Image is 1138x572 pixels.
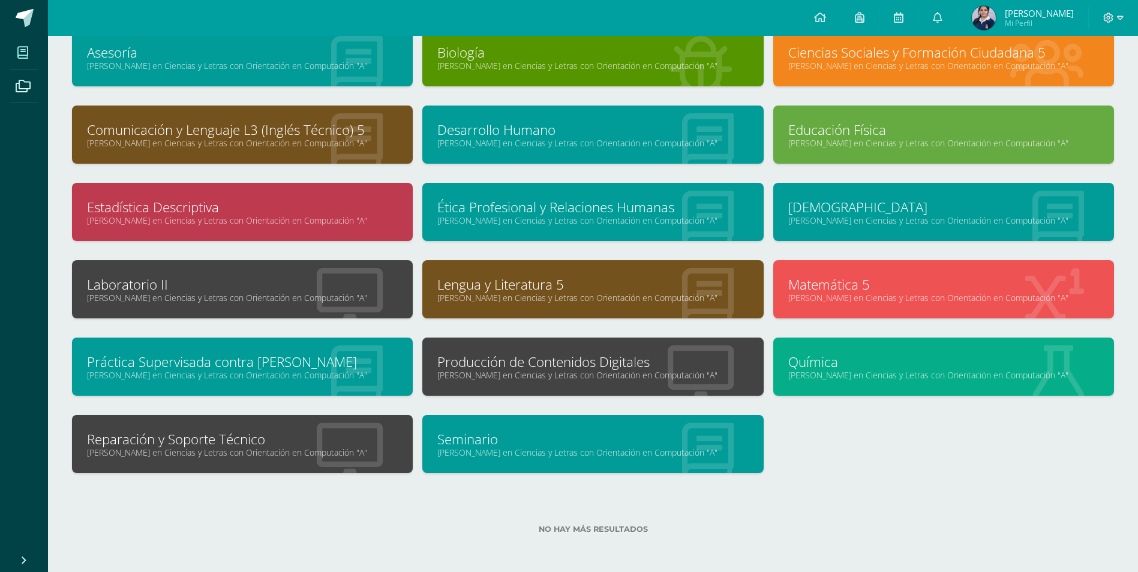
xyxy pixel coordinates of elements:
[437,292,748,303] a: [PERSON_NAME] en Ciencias y Letras con Orientación en Computación "A"
[87,43,398,62] a: Asesoría
[437,198,748,216] a: Ética Profesional y Relaciones Humanas
[1005,18,1074,28] span: Mi Perfil
[788,198,1099,216] a: [DEMOGRAPHIC_DATA]
[788,121,1099,139] a: Educación Física
[788,292,1099,303] a: [PERSON_NAME] en Ciencias y Letras con Orientación en Computación "A"
[972,6,996,30] img: 832bce097784c517455ad66caa4c68f5.png
[437,121,748,139] a: Desarrollo Humano
[437,275,748,294] a: Lengua y Literatura 5
[72,525,1114,534] label: No hay más resultados
[437,215,748,226] a: [PERSON_NAME] en Ciencias y Letras con Orientación en Computación "A"
[1005,7,1074,19] span: [PERSON_NAME]
[87,215,398,226] a: [PERSON_NAME] en Ciencias y Letras con Orientación en Computación "A"
[437,43,748,62] a: Biología
[788,43,1099,62] a: Ciencias Sociales y Formación Ciudadana 5
[437,353,748,371] a: Producción de Contenidos Digitales
[87,198,398,216] a: Estadística Descriptiva
[788,215,1099,226] a: [PERSON_NAME] en Ciencias y Letras con Orientación en Computación "A"
[87,430,398,448] a: Reparación y Soporte Técnico
[87,137,398,149] a: [PERSON_NAME] en Ciencias y Letras con Orientación en Computación "A"
[788,275,1099,294] a: Matemática 5
[437,430,748,448] a: Seminario
[437,369,748,381] a: [PERSON_NAME] en Ciencias y Letras con Orientación en Computación "A"
[87,353,398,371] a: Práctica Supervisada contra [PERSON_NAME]
[87,292,398,303] a: [PERSON_NAME] en Ciencias y Letras con Orientación en Computación "A"
[87,121,398,139] a: Comunicación y Lenguaje L3 (Inglés Técnico) 5
[788,137,1099,149] a: [PERSON_NAME] en Ciencias y Letras con Orientación en Computación "A"
[87,60,398,71] a: [PERSON_NAME] en Ciencias y Letras con Orientación en Computación "A"
[87,447,398,458] a: [PERSON_NAME] en Ciencias y Letras con Orientación en Computación "A"
[788,353,1099,371] a: Química
[788,369,1099,381] a: [PERSON_NAME] en Ciencias y Letras con Orientación en Computación "A"
[788,60,1099,71] a: [PERSON_NAME] en Ciencias y Letras con Orientación en Computación "A"
[437,447,748,458] a: [PERSON_NAME] en Ciencias y Letras con Orientación en Computación "A"
[437,60,748,71] a: [PERSON_NAME] en Ciencias y Letras con Orientación en Computación "A"
[437,137,748,149] a: [PERSON_NAME] en Ciencias y Letras con Orientación en Computación "A"
[87,275,398,294] a: Laboratorio II
[87,369,398,381] a: [PERSON_NAME] en Ciencias y Letras con Orientación en Computación "A"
